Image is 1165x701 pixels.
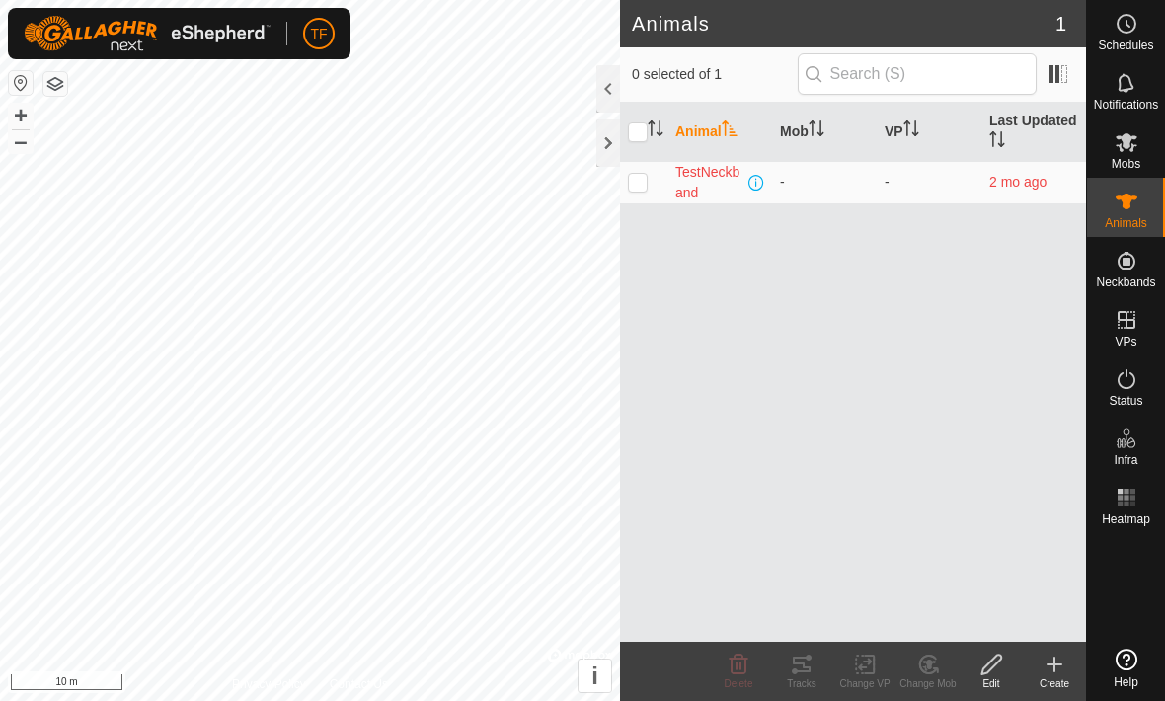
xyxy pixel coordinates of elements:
th: Last Updated [981,103,1086,162]
span: Mobs [1112,158,1140,170]
span: 1 [1055,9,1066,39]
div: - [780,172,869,193]
p-sorticon: Activate to sort [989,134,1005,150]
span: Delete [725,678,753,689]
p-sorticon: Activate to sort [722,123,738,139]
button: – [9,129,33,153]
div: Change Mob [896,676,960,691]
button: Map Layers [43,72,67,96]
div: Create [1023,676,1086,691]
button: i [579,660,611,692]
span: TestNeckband [675,162,744,203]
div: Edit [960,676,1023,691]
th: VP [877,103,981,162]
span: TF [310,24,327,44]
a: Help [1087,641,1165,696]
span: VPs [1115,336,1136,348]
h2: Animals [632,12,1055,36]
app-display-virtual-paddock-transition: - [885,174,890,190]
span: Heatmap [1102,513,1150,525]
span: Notifications [1094,99,1158,111]
p-sorticon: Activate to sort [903,123,919,139]
div: Tracks [770,676,833,691]
span: Animals [1105,217,1147,229]
span: 12 Jun 2025 at 6:12 pm [989,174,1047,190]
a: Privacy Policy [232,675,306,693]
button: + [9,104,33,127]
p-sorticon: Activate to sort [809,123,824,139]
span: Schedules [1098,39,1153,51]
span: Neckbands [1096,276,1155,288]
span: i [591,662,598,689]
span: Help [1114,676,1138,688]
img: Gallagher Logo [24,16,271,51]
th: Mob [772,103,877,162]
button: Reset Map [9,71,33,95]
span: Status [1109,395,1142,407]
th: Animal [667,103,772,162]
a: Contact Us [330,675,388,693]
p-sorticon: Activate to sort [648,123,663,139]
div: Change VP [833,676,896,691]
span: 0 selected of 1 [632,64,798,85]
input: Search (S) [798,53,1037,95]
span: Infra [1114,454,1137,466]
